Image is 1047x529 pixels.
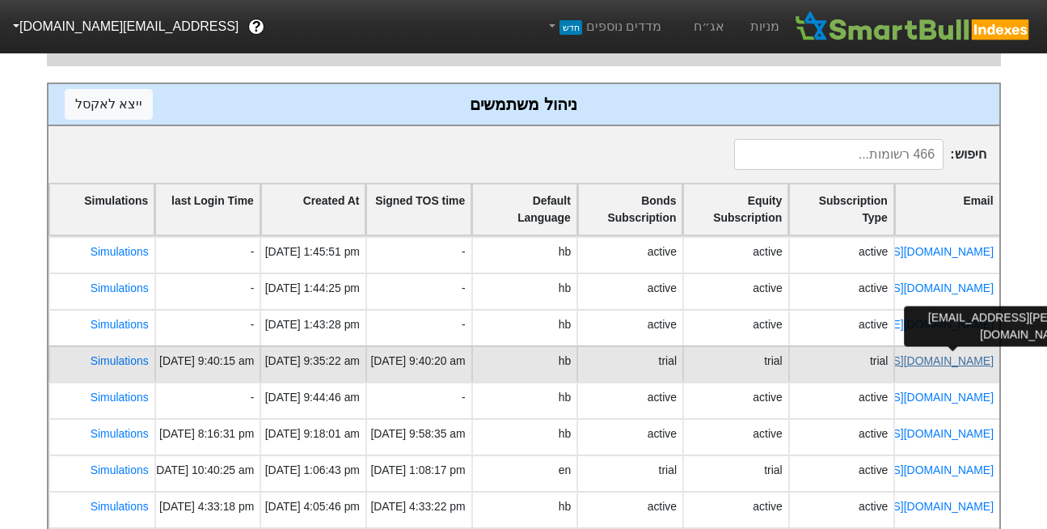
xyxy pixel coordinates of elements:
div: Toggle SortBy [261,184,365,235]
a: Simulations [90,500,148,513]
a: [EMAIL_ADDRESS][DOMAIN_NAME] [803,391,994,404]
div: active [753,389,782,406]
div: hb [558,389,570,406]
div: Toggle SortBy [578,184,682,235]
div: [DATE] 1:43:28 pm [264,316,359,333]
div: [DATE] 9:18:01 am [264,425,359,442]
div: trial [764,353,782,370]
span: חיפוש : [734,139,986,170]
div: active [753,425,782,442]
div: [DATE] 9:40:20 am [370,353,465,370]
a: [EMAIL_ADDRESS][DOMAIN_NAME] [803,427,994,440]
div: active [753,498,782,515]
a: Simulations [90,427,148,440]
img: SmartBull [792,11,1034,43]
a: Simulations [90,354,148,367]
div: - [154,273,260,309]
input: 466 רשומות... [734,139,944,170]
div: - [154,382,260,418]
div: Toggle SortBy [366,184,471,235]
div: hb [558,243,570,260]
div: hb [558,425,570,442]
a: [EMAIL_ADDRESS][DOMAIN_NAME] [803,245,994,258]
div: Toggle SortBy [155,184,260,235]
div: hb [558,498,570,515]
a: [EMAIL_ADDRESS][DOMAIN_NAME] [803,281,994,294]
div: [DATE] 4:33:18 pm [159,498,254,515]
div: hb [558,353,570,370]
div: - [365,273,471,309]
div: Toggle SortBy [789,184,893,235]
div: - [154,309,260,345]
div: active [859,280,888,297]
div: active [859,316,888,333]
div: active [859,498,888,515]
div: [DATE] 1:44:25 pm [264,280,359,297]
div: en [558,462,570,479]
div: trial [869,353,887,370]
div: active [647,280,676,297]
span: ? [252,16,261,38]
div: active [647,243,676,260]
div: - [154,236,260,273]
div: active [859,389,888,406]
div: active [753,243,782,260]
div: active [647,425,676,442]
div: Toggle SortBy [683,184,787,235]
div: Toggle SortBy [472,184,576,235]
div: hb [558,280,570,297]
a: Simulations [90,281,148,294]
div: active [859,462,888,479]
div: [DATE] 1:45:51 pm [264,243,359,260]
div: - [365,236,471,273]
div: [DATE] 8:16:31 pm [159,425,254,442]
a: [EMAIL_ADDRESS][DOMAIN_NAME] [803,463,994,476]
div: [DATE] 1:06:43 pm [264,462,359,479]
a: Simulations [90,463,148,476]
a: Simulations [90,391,148,404]
div: Toggle SortBy [895,184,999,235]
div: active [859,425,888,442]
div: [DATE] 4:33:22 pm [370,498,465,515]
a: Simulations [90,318,148,331]
div: - [365,382,471,418]
div: - [365,309,471,345]
div: active [859,243,888,260]
div: trial [764,462,782,479]
a: מדדים נוספיםחדש [539,11,668,43]
div: [DATE] 1:08:17 pm [370,462,465,479]
div: ניהול משתמשים [65,92,983,116]
div: [DATE] 4:05:46 pm [264,498,359,515]
div: active [753,280,782,297]
div: active [753,316,782,333]
div: trial [658,462,676,479]
a: Simulations [90,245,148,258]
button: ייצא לאקסל [65,89,153,120]
div: [DATE] 9:58:35 am [370,425,465,442]
div: [DATE] 9:35:22 am [264,353,359,370]
div: [DATE] 9:44:46 am [264,389,359,406]
div: hb [558,316,570,333]
a: [PERSON_NAME][EMAIL_ADDRESS][DOMAIN_NAME] [710,354,993,367]
div: [DATE] 10:40:25 am [153,462,254,479]
div: Toggle SortBy [49,184,154,235]
div: active [647,498,676,515]
div: trial [658,353,676,370]
span: חדש [559,20,581,35]
a: [EMAIL_ADDRESS][DOMAIN_NAME] [803,500,994,513]
div: active [647,389,676,406]
div: [DATE] 9:40:15 am [159,353,254,370]
div: active [647,316,676,333]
